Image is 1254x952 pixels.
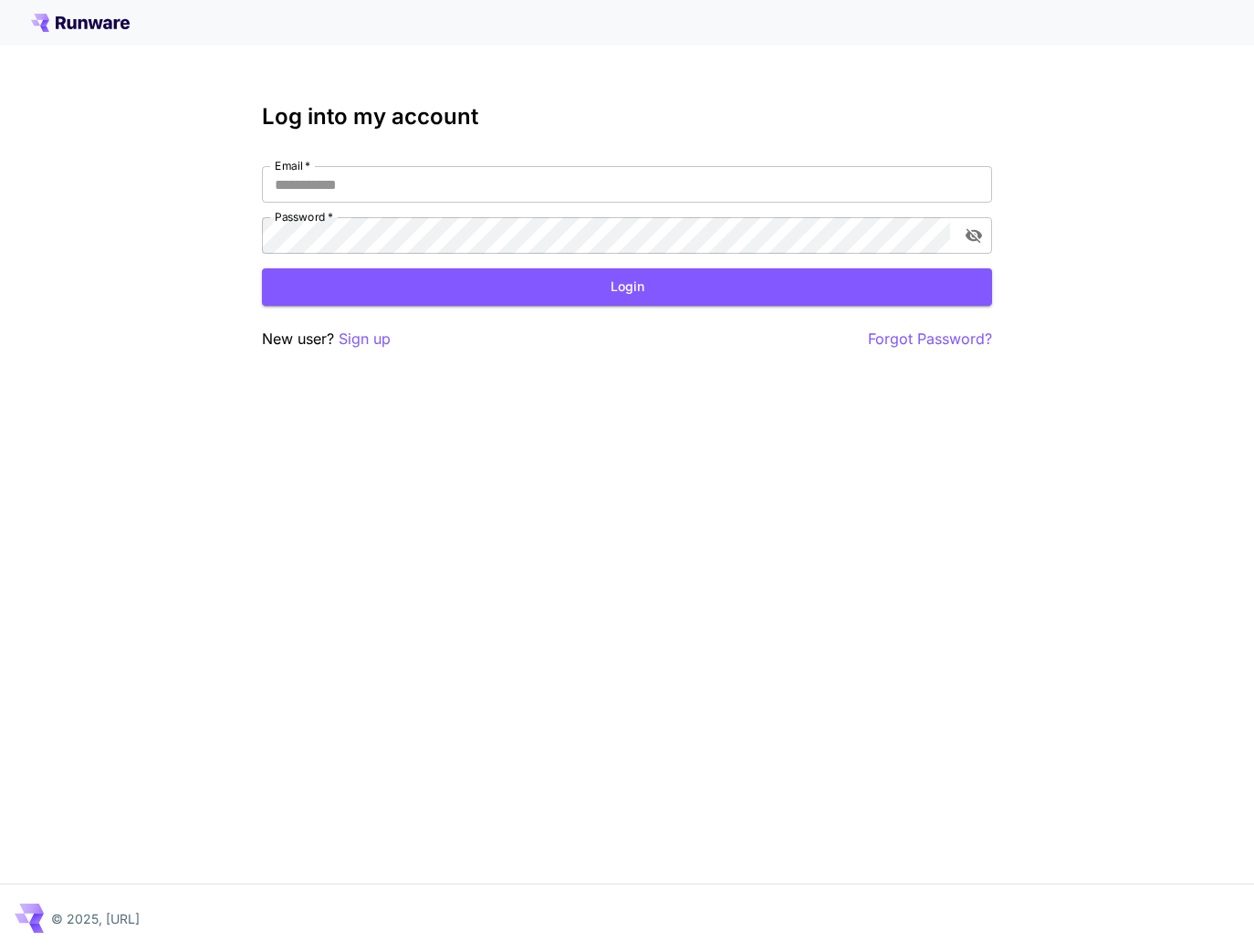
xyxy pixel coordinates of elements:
p: New user? [262,328,391,350]
label: Password [275,209,333,225]
h3: Log into my account [262,104,992,130]
button: Sign up [339,328,391,350]
button: toggle password visibility [957,219,990,252]
button: Forgot Password? [868,328,992,350]
button: Login [262,268,992,306]
p: © 2025, [URL] [51,909,140,928]
label: Email [275,158,310,173]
